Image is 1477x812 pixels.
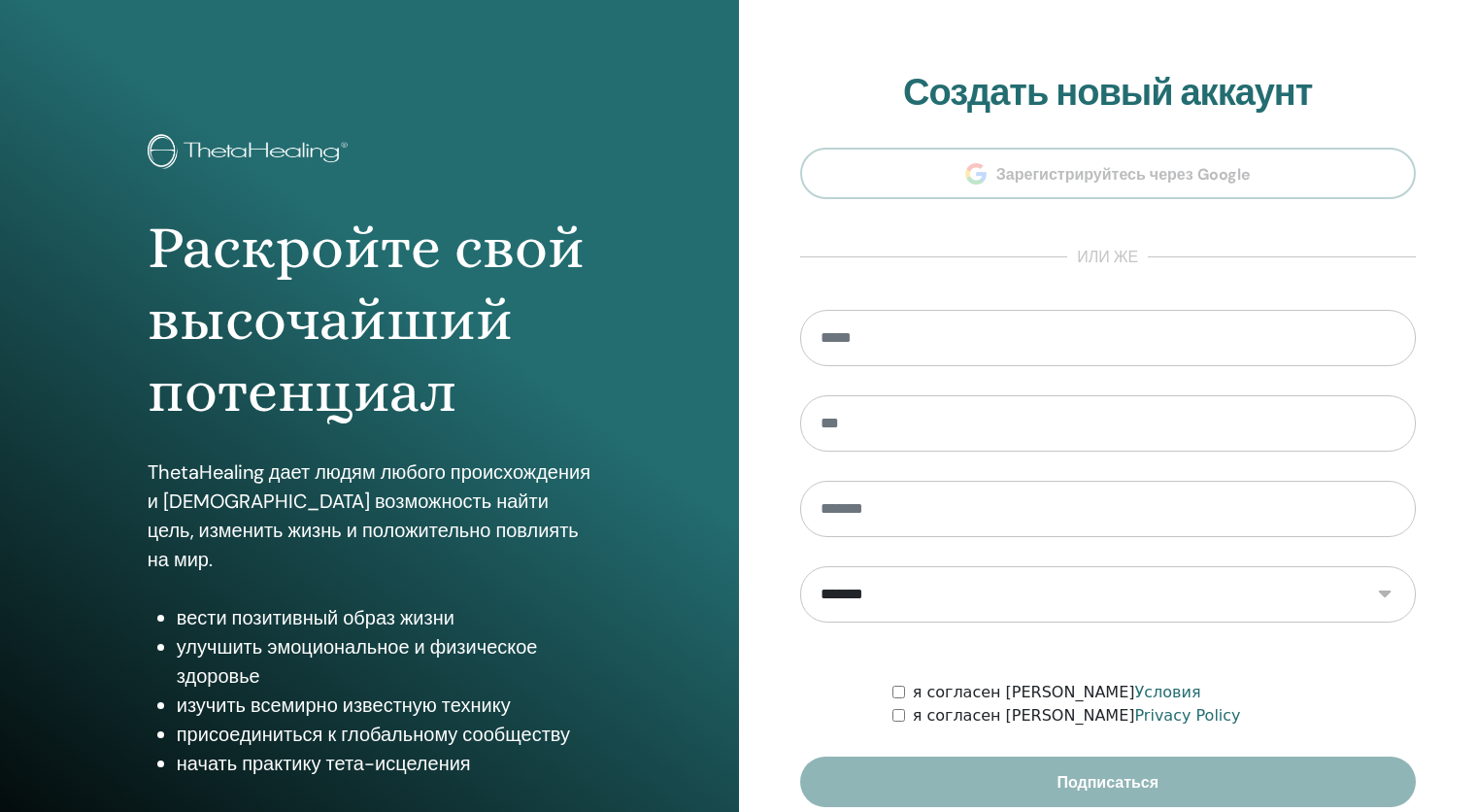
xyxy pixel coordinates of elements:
[1135,706,1241,725] a: Privacy Policy
[177,720,591,749] li: присоединиться к глобальному сообществу
[148,457,591,574] p: ThetaHealing дает людям любого происхождения и [DEMOGRAPHIC_DATA] возможность найти цель, изменит...
[177,632,591,691] li: улучшить эмоциональное и физическое здоровье
[800,71,1417,116] h2: Создать новый аккаунт
[177,603,591,632] li: вести позитивный образ жизни
[177,691,591,720] li: изучить всемирно известную технику
[1135,683,1201,701] a: Условия
[1067,246,1148,269] span: или же
[148,212,591,428] h1: Раскройте свой высочайший потенциал
[913,681,1201,704] label: я согласен [PERSON_NAME]
[177,749,591,778] li: начать практику тета-исцеления
[913,704,1241,727] label: я согласен [PERSON_NAME]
